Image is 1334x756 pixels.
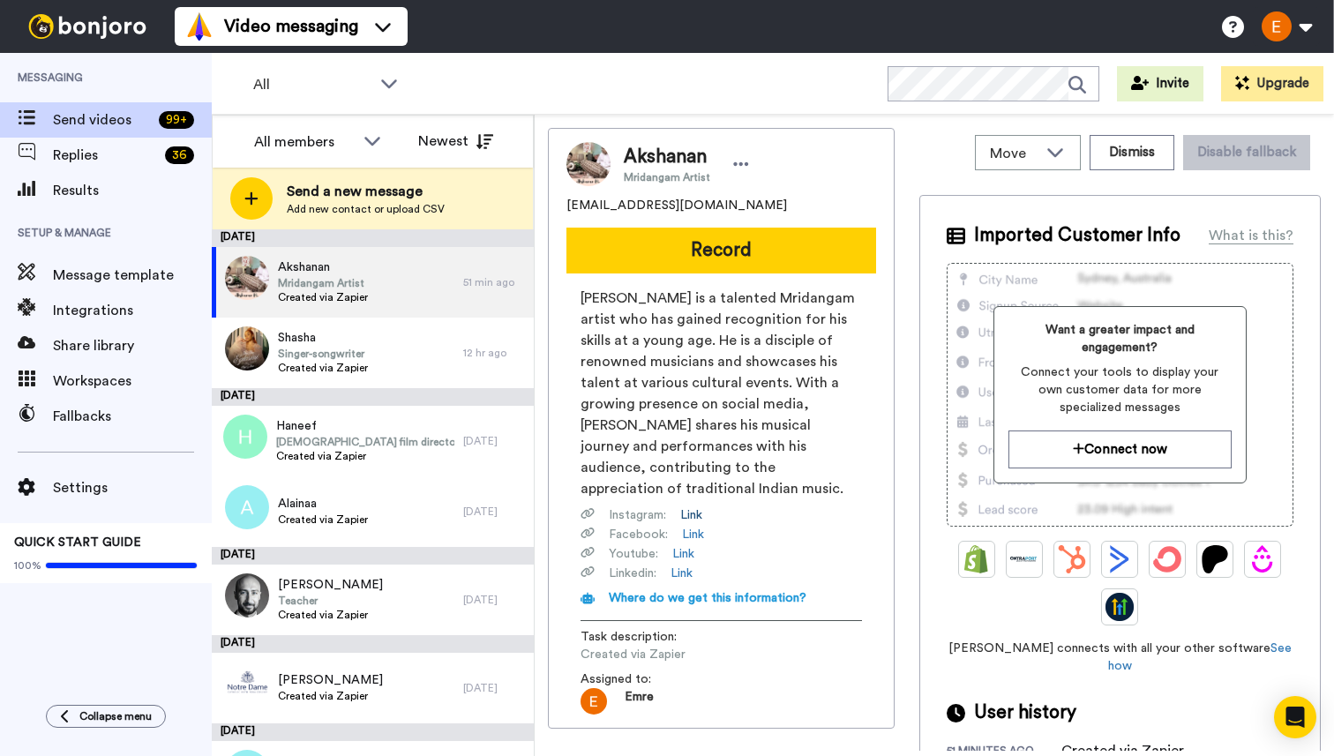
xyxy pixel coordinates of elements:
[212,723,534,741] div: [DATE]
[53,180,212,201] span: Results
[278,258,368,276] span: Akshanan
[463,593,525,607] div: [DATE]
[947,640,1293,675] span: [PERSON_NAME] connects with all your other software
[1008,321,1233,356] span: Want a greater impact and engagement?
[609,506,666,524] span: Instagram :
[53,477,212,498] span: Settings
[53,371,212,392] span: Workspaces
[680,506,702,524] a: Link
[278,594,383,608] span: Teacher
[212,229,534,247] div: [DATE]
[463,346,525,360] div: 12 hr ago
[963,545,991,573] img: Shopify
[21,14,154,39] img: bj-logo-header-white.svg
[53,406,212,427] span: Fallbacks
[609,565,656,582] span: Linkedin :
[581,628,704,646] span: Task description :
[581,646,748,663] span: Created via Zapier
[225,662,269,706] img: fcba2779-8b27-49bc-ba41-dfbe2c96be65.png
[1153,545,1181,573] img: ConvertKit
[224,14,358,39] span: Video messaging
[609,526,668,543] span: Facebook :
[463,434,525,448] div: [DATE]
[1117,66,1203,101] button: Invite
[276,417,454,435] span: Haneef
[672,545,694,563] a: Link
[624,144,710,170] span: Akshanan
[625,688,654,715] span: Emre
[212,547,534,565] div: [DATE]
[276,449,454,463] span: Created via Zapier
[671,565,693,582] a: Link
[53,109,152,131] span: Send videos
[682,526,704,543] a: Link
[566,197,787,214] span: [EMAIL_ADDRESS][DOMAIN_NAME]
[1183,135,1310,170] button: Disable fallback
[278,495,368,513] span: Alainaa
[165,146,194,164] div: 36
[278,290,368,304] span: Created via Zapier
[276,435,454,449] span: [DEMOGRAPHIC_DATA] film director and screenwriter
[278,329,368,347] span: Shasha
[1221,66,1323,101] button: Upgrade
[581,670,704,688] span: Assigned to:
[278,608,383,622] span: Created via Zapier
[974,222,1180,249] span: Imported Customer Info
[405,124,506,159] button: Newest
[278,347,368,361] span: Singer-songwriter
[223,415,267,459] img: h.png
[278,276,368,290] span: Mridangam Artist
[278,689,383,703] span: Created via Zapier
[287,181,445,202] span: Send a new message
[581,288,862,499] span: [PERSON_NAME] is a talented Mridangam artist who has gained recognition for his skills at a young...
[14,536,141,549] span: QUICK START GUIDE
[212,635,534,653] div: [DATE]
[566,228,876,273] button: Record
[278,671,383,689] span: [PERSON_NAME]
[53,300,212,321] span: Integrations
[225,573,269,618] img: 0495be04-1236-4f8c-9a68-1b8a32ed55f0.jpg
[225,256,269,300] img: 2b869e32-69db-473a-893a-35ae9f6e28d1.jpg
[225,326,269,371] img: b01ee213-80c2-49af-8ec4-0f153c3483ee.jpg
[253,74,371,95] span: All
[1105,545,1134,573] img: ActiveCampaign
[46,705,166,728] button: Collapse menu
[624,170,710,184] span: Mridangam Artist
[1209,225,1293,246] div: What is this?
[278,576,383,594] span: [PERSON_NAME]
[1274,696,1316,738] div: Open Intercom Messenger
[225,485,269,529] img: a.png
[212,388,534,406] div: [DATE]
[79,709,152,723] span: Collapse menu
[974,700,1076,726] span: User history
[14,558,41,573] span: 100%
[1058,545,1086,573] img: Hubspot
[185,12,214,41] img: vm-color.svg
[463,275,525,289] div: 51 min ago
[990,143,1038,164] span: Move
[581,688,607,715] img: AEdFTp6rUQX4tqRrEBl0JeRFmv1EqC2ZtRdXtgNXAsrg=s96-c
[566,142,611,186] img: Image of Akshanan
[278,361,368,375] span: Created via Zapier
[287,202,445,216] span: Add new contact or upload CSV
[1090,135,1174,170] button: Dismiss
[1008,430,1233,468] button: Connect now
[609,592,806,604] span: Where do we get this information?
[1108,642,1292,672] a: See how
[159,111,194,129] div: 99 +
[1201,545,1229,573] img: Patreon
[53,335,212,356] span: Share library
[609,545,658,563] span: Youtube :
[1010,545,1038,573] img: Ontraport
[463,505,525,519] div: [DATE]
[1248,545,1277,573] img: Drip
[278,513,368,527] span: Created via Zapier
[463,681,525,695] div: [DATE]
[53,145,158,166] span: Replies
[1008,363,1233,416] span: Connect your tools to display your own customer data for more specialized messages
[53,265,212,286] span: Message template
[254,131,355,153] div: All members
[1105,593,1134,621] img: GoHighLevel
